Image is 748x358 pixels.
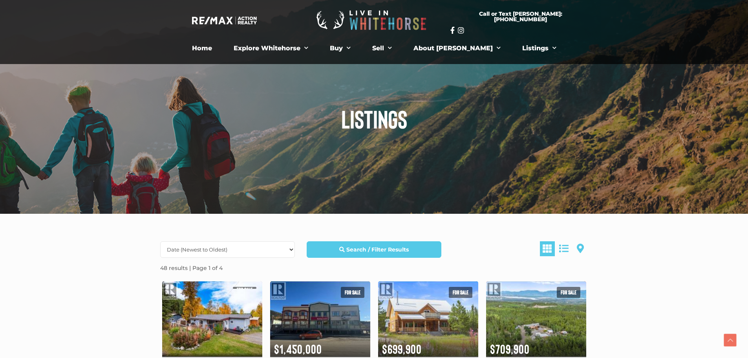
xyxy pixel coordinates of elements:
img: 978 2ND AVENUE, Dawson City, Yukon [270,280,370,358]
img: 1130 ANNIE LAKE ROAD, Whitehorse South, Yukon [378,280,478,358]
a: Search / Filter Results [307,241,441,258]
a: Home [186,40,218,56]
h1: Listings [154,106,594,131]
span: $199,900 [162,352,262,357]
a: Buy [324,40,357,56]
span: Call or Text [PERSON_NAME]: [PHONE_NUMBER] [460,11,582,22]
span: For sale [341,287,364,298]
span: $1,450,000 [270,331,370,357]
a: Sell [366,40,398,56]
nav: Menu [158,40,590,56]
a: About [PERSON_NAME] [408,40,507,56]
strong: Search / Filter Results [346,246,409,253]
a: Explore Whitehorse [228,40,314,56]
span: $709,900 [486,331,586,357]
span: $699,900 [378,331,478,357]
span: For sale [233,287,256,289]
strong: 48 results | Page 1 of 4 [160,264,223,272]
img: 175 ORION CRESCENT, Whitehorse North, Yukon [486,280,586,358]
a: Call or Text [PERSON_NAME]: [PHONE_NUMBER] [450,6,591,27]
img: 92-4 PROSPECTOR ROAD, Whitehorse, Yukon [162,280,262,358]
a: Listings [516,40,562,56]
span: For sale [557,287,580,298]
span: For sale [449,287,472,298]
